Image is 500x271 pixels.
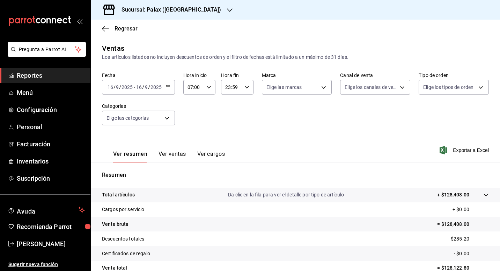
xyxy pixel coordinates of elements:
button: Ver cargos [197,151,225,162]
label: Hora fin [221,73,253,78]
p: Venta bruta [102,221,128,228]
span: Pregunta a Parrot AI [19,46,75,53]
span: / [113,84,116,90]
font: Facturación [17,140,50,148]
input: -- [145,84,148,90]
font: Configuración [17,106,57,113]
p: Certificados de regalo [102,250,150,257]
font: Personal [17,123,42,131]
p: - $0.00 [454,250,489,257]
font: Suscripción [17,175,50,182]
span: Elige las categorías [106,114,149,121]
div: Los artículos listados no incluyen descuentos de orden y el filtro de fechas está limitado a un m... [102,54,489,61]
div: Pestañas de navegación [113,151,225,162]
label: Fecha [102,73,175,78]
label: Marca [262,73,332,78]
font: Recomienda Parrot [17,223,72,230]
font: Menú [17,89,33,96]
input: ---- [121,84,133,90]
font: Inventarios [17,158,49,165]
input: -- [136,84,142,90]
label: Tipo de orden [419,73,489,78]
button: Exportar a Excel [441,146,489,154]
p: Cargos por servicio [102,206,145,213]
input: ---- [150,84,162,90]
input: -- [107,84,113,90]
label: Hora inicio [183,73,215,78]
h3: Sucursal: Palax ([GEOGRAPHIC_DATA]) [116,6,221,14]
p: + $128,408.00 [437,191,469,199]
p: + $0.00 [453,206,489,213]
font: Ver resumen [113,151,147,158]
p: Descuentos totales [102,235,144,243]
span: Elige los canales de venta [345,84,397,91]
span: Elige las marcas [266,84,302,91]
input: -- [116,84,119,90]
span: Elige los tipos de orden [423,84,473,91]
font: Sugerir nueva función [8,262,58,267]
button: Regresar [102,25,138,32]
p: - $285.20 [448,235,489,243]
div: Ventas [102,43,124,54]
label: Canal de venta [340,73,410,78]
span: Ayuda [17,206,76,214]
p: = $128,408.00 [437,221,489,228]
button: open_drawer_menu [77,18,82,24]
p: Resumen [102,171,489,179]
span: / [142,84,144,90]
a: Pregunta a Parrot AI [5,51,86,58]
span: / [148,84,150,90]
font: Reportes [17,72,42,79]
button: Ver ventas [159,151,186,162]
button: Pregunta a Parrot AI [8,42,86,57]
span: - [134,84,135,90]
p: Total artículos [102,191,135,199]
label: Categorías [102,104,175,109]
span: / [119,84,121,90]
span: Regresar [115,25,138,32]
font: Exportar a Excel [453,147,489,153]
font: [PERSON_NAME] [17,240,66,248]
p: Da clic en la fila para ver el detalle por tipo de artículo [228,191,344,199]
